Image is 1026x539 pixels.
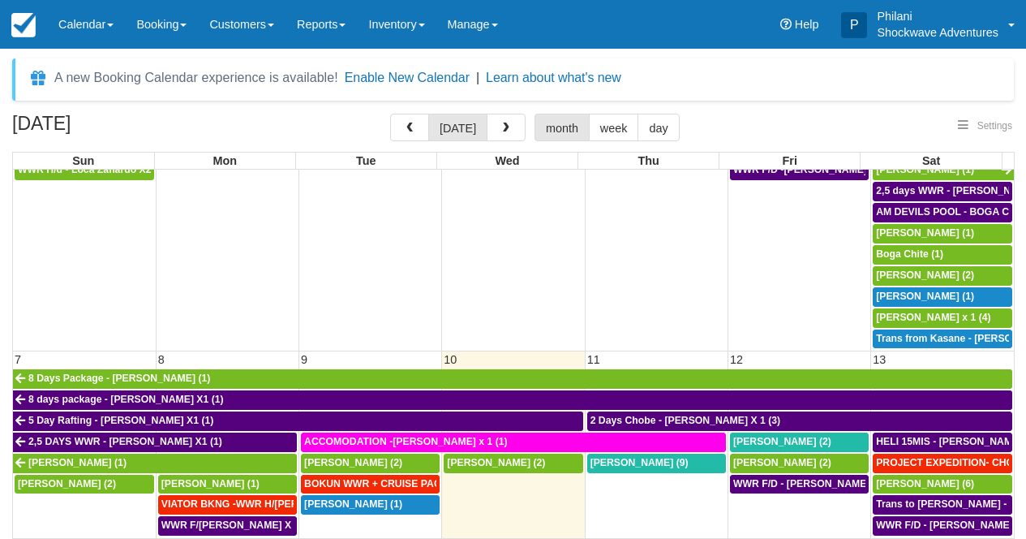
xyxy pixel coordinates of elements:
button: Settings [948,114,1022,138]
button: week [589,114,639,141]
p: Philani [877,8,998,24]
span: | [476,71,479,84]
span: Sun [72,154,94,167]
span: WWR F/D -[PERSON_NAME] X 15 (15) [733,164,911,175]
p: Shockwave Adventures [877,24,998,41]
a: 2,5 days WWR - [PERSON_NAME] X2 (2) [873,182,1012,201]
a: [PERSON_NAME] (9) [587,454,726,473]
span: Thu [637,154,659,167]
span: WWR H/d - Loca Zanardo X2 (2) [18,164,166,175]
div: P [841,12,867,38]
span: Boga Chite (1) [876,248,943,260]
span: 8 days package - [PERSON_NAME] X1 (1) [28,394,224,405]
a: VIATOR BKNG -WWR H/[PERSON_NAME] X 2 (2) [158,495,297,515]
span: 8 Days Package - [PERSON_NAME] (1) [28,373,210,384]
span: 2,5 DAYS WWR - [PERSON_NAME] X1 (1) [28,436,222,447]
span: [PERSON_NAME] (2) [447,457,545,468]
a: WWR F/D - [PERSON_NAME] X 2 (2) [730,475,869,494]
a: [PERSON_NAME] (1) [873,224,1012,244]
span: 7 [13,353,23,366]
a: ACCOMODATION -[PERSON_NAME] x 1 (1) [301,433,726,452]
h2: [DATE] [12,114,217,144]
span: ACCOMODATION -[PERSON_NAME] x 1 (1) [304,436,508,447]
span: [PERSON_NAME] (1) [876,164,974,175]
a: [PERSON_NAME] (1) [301,495,440,515]
span: 8 [157,353,166,366]
span: BOKUN WWR + CRUISE PACKAGE - [PERSON_NAME] South X 2 (2) [304,478,625,489]
span: [PERSON_NAME] (6) [876,478,974,489]
span: 13 [871,353,887,366]
a: [PERSON_NAME] (1) [873,161,1014,180]
a: PROJECT EXPEDITION- CHOBE SAFARI - [GEOGRAPHIC_DATA][PERSON_NAME] 2 (2) [873,454,1012,473]
span: 9 [299,353,309,366]
span: [PERSON_NAME] (2) [733,457,831,468]
a: [PERSON_NAME] (1) [13,454,297,473]
img: checkfront-main-nav-mini-logo.png [11,13,36,37]
a: [PERSON_NAME] x 1 (4) [873,308,1012,328]
a: WWR F/D - [PERSON_NAME] X2 (2) [873,516,1012,536]
a: WWR F/D -[PERSON_NAME] X 15 (15) [730,161,869,180]
a: Learn about what's new [486,71,621,84]
div: A new Booking Calendar experience is available! [54,68,338,88]
a: 8 Days Package - [PERSON_NAME] (1) [13,369,1012,389]
span: Wed [495,154,519,167]
a: [PERSON_NAME] (2) [444,454,582,473]
a: [PERSON_NAME] (6) [873,475,1012,494]
button: Enable New Calendar [345,70,470,86]
span: [PERSON_NAME] (1) [28,457,127,468]
span: [PERSON_NAME] (2) [876,269,974,281]
a: 2 Days Chobe - [PERSON_NAME] X 1 (3) [587,412,1012,431]
span: [PERSON_NAME] (2) [304,457,402,468]
a: Trans to [PERSON_NAME] - [PERSON_NAME] X 1 (2) [873,495,1012,515]
a: 5 Day Rafting - [PERSON_NAME] X1 (1) [13,412,583,431]
span: WWR F/D - [PERSON_NAME] X 2 (2) [733,478,903,489]
span: 12 [728,353,745,366]
a: 2,5 DAYS WWR - [PERSON_NAME] X1 (1) [13,433,297,452]
a: WWR H/d - Loca Zanardo X2 (2) [15,161,154,180]
span: Help [795,18,819,31]
span: WWR F/[PERSON_NAME] X 1 (2) [161,520,315,531]
span: [PERSON_NAME] (2) [18,478,116,489]
span: Sat [922,154,940,167]
span: 10 [442,353,458,366]
a: [PERSON_NAME] (2) [873,266,1012,286]
a: HELI 15MIS - [PERSON_NAME] (2) [873,433,1012,452]
a: [PERSON_NAME] (1) [873,287,1012,307]
i: Help [780,19,792,30]
button: month [534,114,590,141]
a: WWR F/[PERSON_NAME] X 1 (2) [158,516,297,536]
span: 11 [586,353,602,366]
span: Fri [783,154,797,167]
a: AM DEVILS POOL - BOGA CHITE X 1 (1) [873,203,1012,222]
span: [PERSON_NAME] (1) [304,498,402,510]
span: [PERSON_NAME] (1) [161,478,260,489]
span: VIATOR BKNG -WWR H/[PERSON_NAME] X 2 (2) [161,498,390,510]
a: [PERSON_NAME] (2) [730,433,869,452]
a: Boga Chite (1) [873,245,1012,265]
a: [PERSON_NAME] (2) [730,454,869,473]
span: Mon [212,154,237,167]
span: Settings [977,120,1012,132]
button: [DATE] [428,114,487,141]
span: Tue [356,154,376,167]
span: [PERSON_NAME] (1) [876,291,974,302]
span: 2 Days Chobe - [PERSON_NAME] X 1 (3) [590,415,781,426]
span: [PERSON_NAME] x 1 (4) [876,312,990,323]
a: Trans from Kasane - [PERSON_NAME] X4 (4) [873,330,1012,349]
span: 5 Day Rafting - [PERSON_NAME] X1 (1) [28,415,213,426]
span: [PERSON_NAME] (1) [876,227,974,239]
button: day [637,114,679,141]
a: [PERSON_NAME] (2) [15,475,154,494]
a: [PERSON_NAME] (2) [301,454,440,473]
a: 8 days package - [PERSON_NAME] X1 (1) [13,390,1012,410]
a: BOKUN WWR + CRUISE PACKAGE - [PERSON_NAME] South X 2 (2) [301,475,440,494]
span: [PERSON_NAME] (2) [733,436,831,447]
span: [PERSON_NAME] (9) [590,457,689,468]
a: [PERSON_NAME] (1) [158,475,297,494]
